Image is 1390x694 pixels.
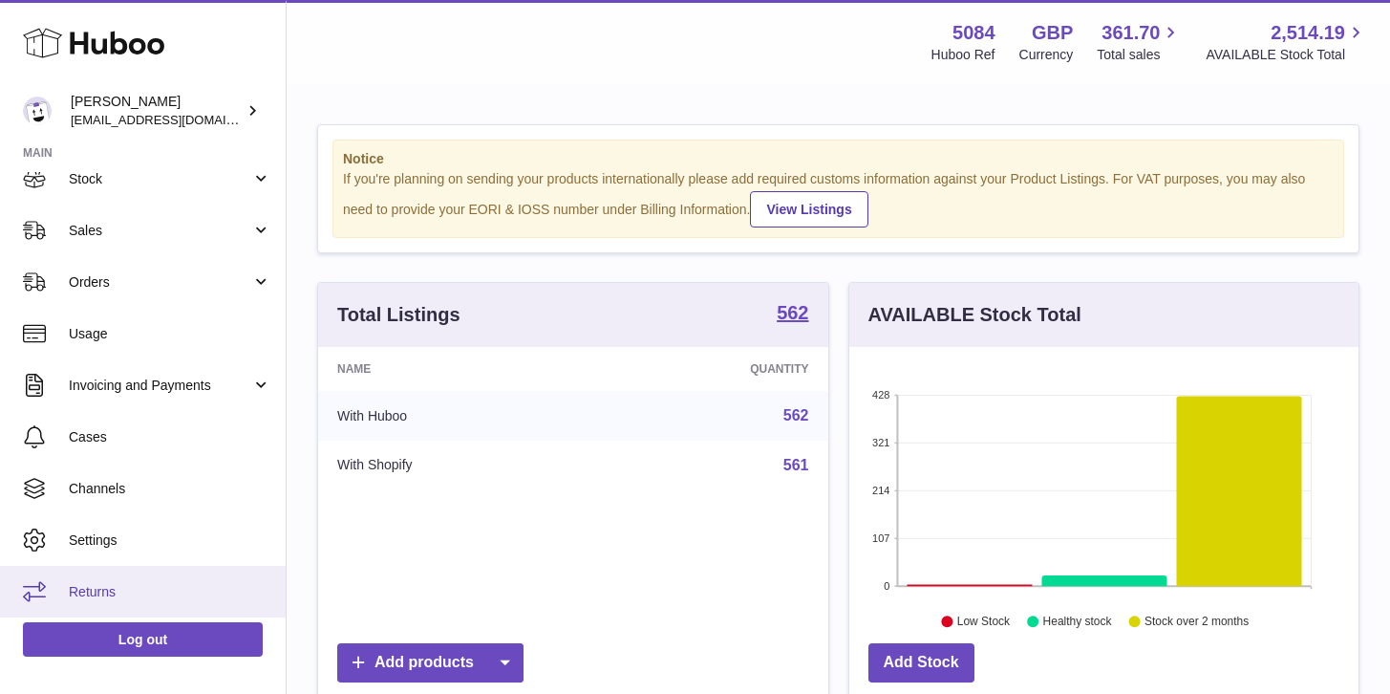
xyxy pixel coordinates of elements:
[343,170,1334,228] div: If you're planning on sending your products internationally please add required customs informati...
[337,643,524,683] a: Add products
[1097,46,1182,64] span: Total sales
[872,437,889,448] text: 321
[69,428,271,446] span: Cases
[1206,20,1367,64] a: 2,514.19 AVAILABLE Stock Total
[69,325,271,343] span: Usage
[71,93,243,129] div: [PERSON_NAME]
[872,389,889,401] text: 428
[23,622,263,657] a: Log out
[71,112,281,127] span: [EMAIL_ADDRESS][DOMAIN_NAME]
[1019,46,1074,64] div: Currency
[952,20,995,46] strong: 5084
[868,643,974,683] a: Add Stock
[318,441,593,490] td: With Shopify
[1144,615,1249,628] text: Stock over 2 months
[23,97,52,125] img: konstantinosmouratidis@hotmail.com
[783,457,809,473] a: 561
[931,46,995,64] div: Huboo Ref
[343,150,1334,168] strong: Notice
[777,303,808,322] strong: 562
[1101,20,1160,46] span: 361.70
[872,485,889,496] text: 214
[1032,20,1073,46] strong: GBP
[69,583,271,601] span: Returns
[872,532,889,544] text: 107
[69,377,251,395] span: Invoicing and Payments
[69,170,251,188] span: Stock
[69,273,251,292] span: Orders
[318,347,593,391] th: Name
[884,580,889,592] text: 0
[783,407,809,423] a: 562
[69,222,251,240] span: Sales
[69,531,271,550] span: Settings
[69,480,271,498] span: Channels
[777,303,808,326] a: 562
[1271,20,1345,46] span: 2,514.19
[1042,615,1112,628] text: Healthy stock
[593,347,828,391] th: Quantity
[337,302,460,328] h3: Total Listings
[318,391,593,441] td: With Huboo
[956,615,1010,628] text: Low Stock
[868,302,1081,328] h3: AVAILABLE Stock Total
[750,191,867,228] a: View Listings
[1206,46,1367,64] span: AVAILABLE Stock Total
[1097,20,1182,64] a: 361.70 Total sales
